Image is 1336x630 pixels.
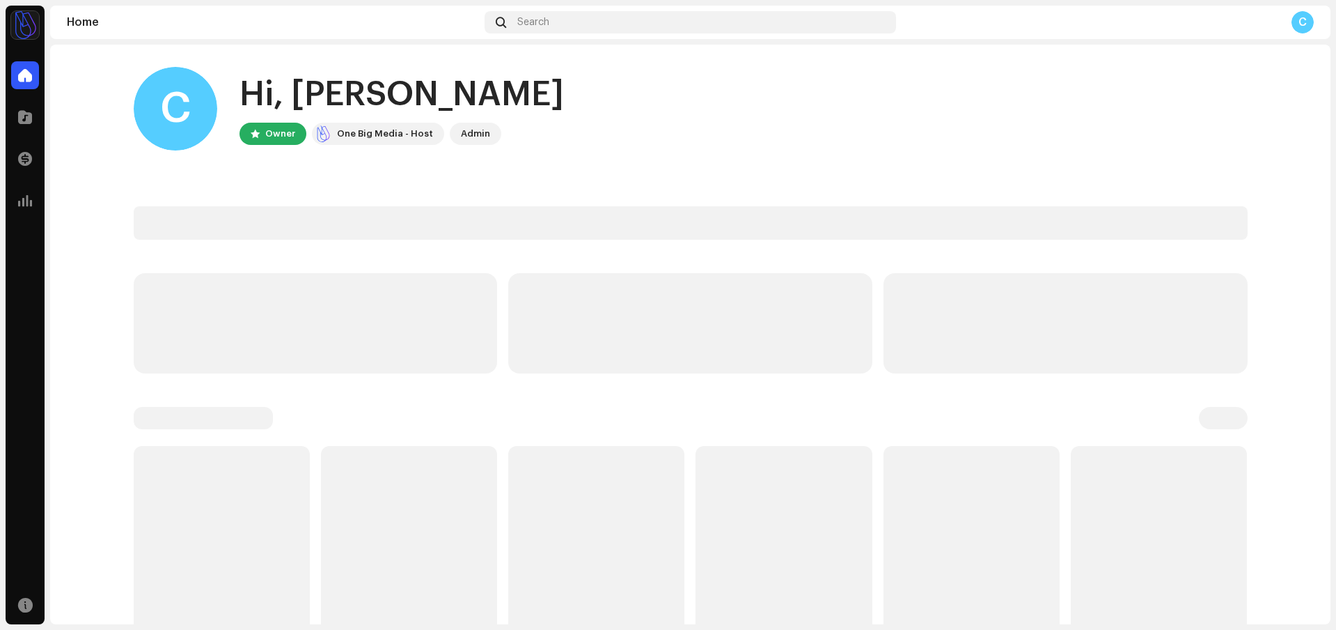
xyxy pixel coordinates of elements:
[461,125,490,142] div: Admin
[265,125,295,142] div: Owner
[134,67,217,151] div: C
[239,72,564,117] div: Hi, [PERSON_NAME]
[11,11,39,39] img: e5bc8556-b407-468f-b79f-f97bf8540664
[517,17,549,28] span: Search
[337,125,433,142] div: One Big Media - Host
[1291,11,1314,33] div: C
[67,17,479,28] div: Home
[315,125,331,142] img: e5bc8556-b407-468f-b79f-f97bf8540664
